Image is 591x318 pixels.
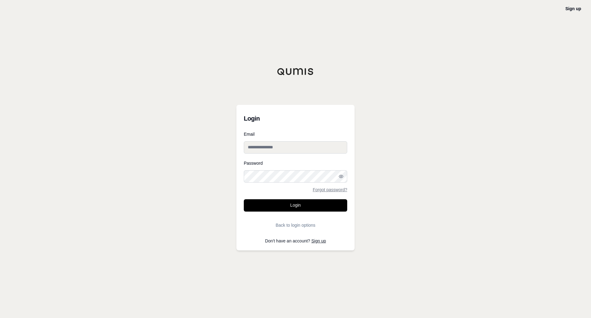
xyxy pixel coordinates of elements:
img: Qumis [277,68,314,75]
a: Sign up [312,238,326,243]
button: Login [244,199,347,212]
h3: Login [244,112,347,125]
p: Don't have an account? [244,239,347,243]
a: Forgot password? [313,188,347,192]
button: Back to login options [244,219,347,231]
a: Sign up [565,6,581,11]
label: Email [244,132,347,136]
label: Password [244,161,347,165]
